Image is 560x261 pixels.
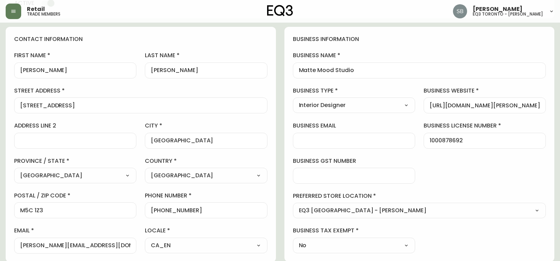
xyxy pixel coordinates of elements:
[293,192,546,200] label: preferred store location
[293,122,415,130] label: business email
[453,4,467,18] img: 62e4f14275e5c688c761ab51c449f16a
[14,157,136,165] label: province / state
[14,87,267,95] label: street address
[14,227,136,235] label: email
[293,87,415,95] label: business type
[430,102,540,109] input: https://www.designshop.com
[293,157,415,165] label: business gst number
[145,52,267,59] label: last name
[14,52,136,59] label: first name
[473,12,543,16] h5: eq3 toronto - [PERSON_NAME]
[145,192,267,200] label: phone number
[14,122,136,130] label: address line 2
[267,5,293,16] img: logo
[145,157,267,165] label: country
[293,227,415,235] label: business tax exempt
[293,52,546,59] label: business name
[293,35,546,43] h4: business information
[145,122,267,130] label: city
[424,122,546,130] label: business license number
[27,6,45,12] span: Retail
[14,192,136,200] label: postal / zip code
[145,227,267,235] label: locale
[27,12,60,16] h5: trade members
[424,87,546,95] label: business website
[14,35,267,43] h4: contact information
[473,6,523,12] span: [PERSON_NAME]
